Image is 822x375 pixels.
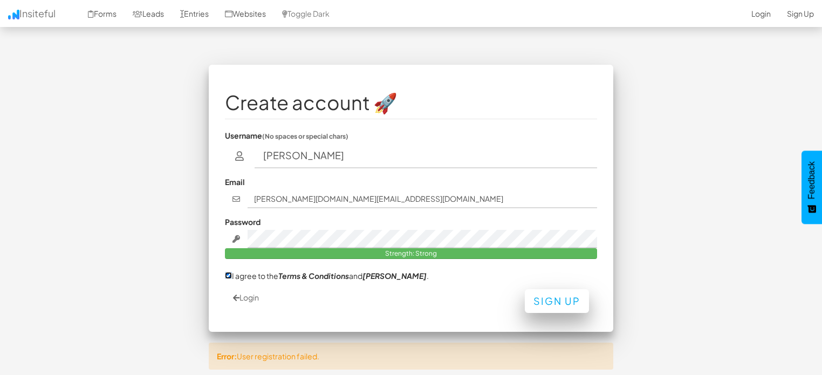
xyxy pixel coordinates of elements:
[209,343,613,370] div: User registration failed.
[225,216,261,227] label: Password
[217,351,237,361] strong: Error:
[225,272,232,279] input: I agree to theTerms & Conditionsand[PERSON_NAME].
[225,92,597,113] h1: Create account 🚀
[248,190,598,208] input: john@doe.com
[802,151,822,224] button: Feedback - Show survey
[525,289,589,313] button: Sign Up
[278,271,349,281] a: Terms & Conditions
[225,270,429,281] label: I agree to the and .
[225,176,245,187] label: Email
[233,292,259,302] a: Login
[225,130,348,141] label: Username
[225,248,597,259] div: Strength: Strong
[255,144,598,168] input: username
[262,132,348,140] small: (No spaces or special chars)
[8,10,19,19] img: icon.png
[362,271,427,281] a: [PERSON_NAME]
[807,161,817,199] span: Feedback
